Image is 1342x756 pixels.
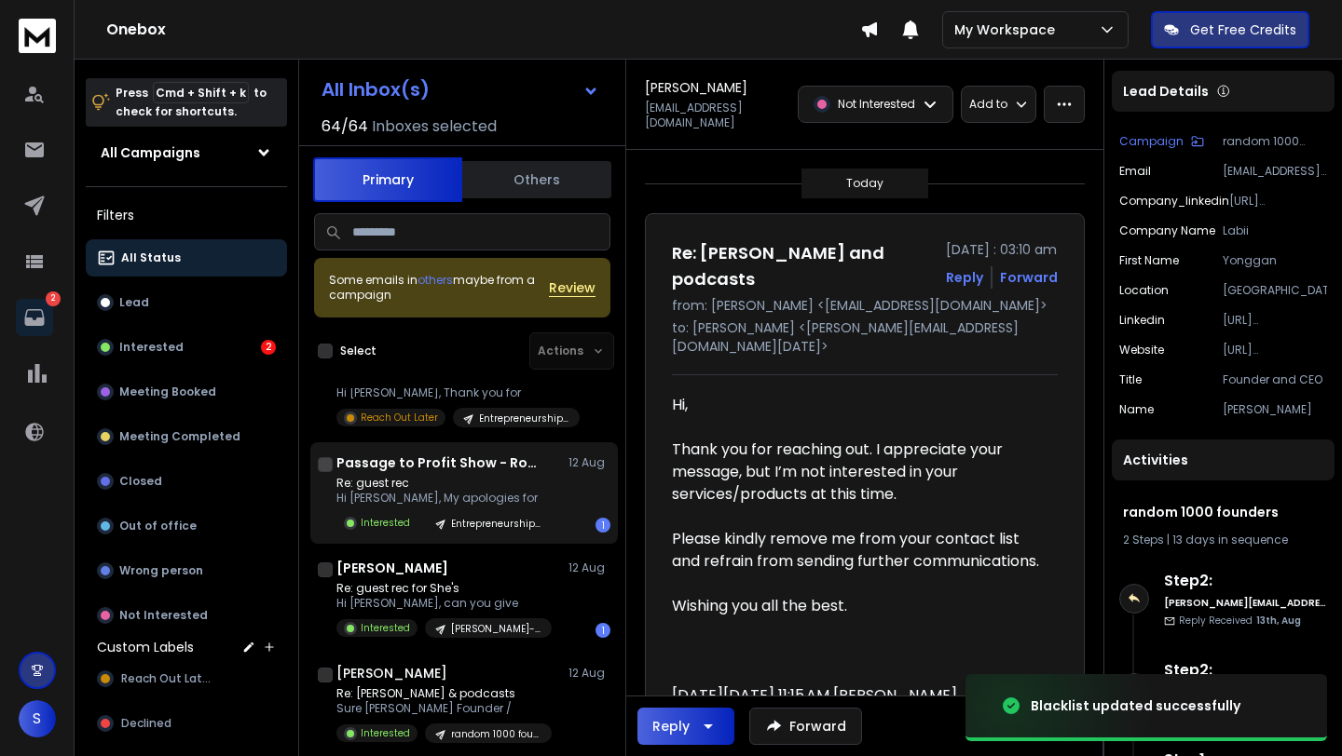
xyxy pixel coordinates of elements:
img: logo [19,19,56,53]
button: Reply [637,708,734,745]
p: [EMAIL_ADDRESS][DOMAIN_NAME] [645,101,787,130]
label: Select [340,344,377,358]
span: 64 / 64 [322,115,368,138]
p: Entrepreneurship Batch #19 [479,412,568,425]
h1: Re: [PERSON_NAME] and podcasts [672,240,935,292]
p: from: [PERSON_NAME] <[EMAIL_ADDRESS][DOMAIN_NAME]> [672,296,1058,315]
button: Declined [86,705,287,742]
button: S [19,700,56,737]
div: Blacklist updated successfully [1031,696,1240,715]
button: Get Free Credits [1151,11,1309,48]
button: Reach Out Later [86,660,287,697]
p: [PERSON_NAME] [1223,402,1327,417]
span: Reach Out Later [121,671,212,686]
p: Meeting Booked [119,385,216,399]
h1: All Campaigns [101,143,200,162]
button: Campaign [1119,134,1204,149]
p: Sure [PERSON_NAME] Founder / [336,701,552,716]
p: [GEOGRAPHIC_DATA] [1223,283,1327,298]
h1: random 1000 founders [1123,503,1323,521]
h3: Custom Labels [97,638,194,656]
p: [EMAIL_ADDRESS][DOMAIN_NAME] [1223,164,1327,179]
p: Lead Details [1123,82,1209,101]
p: 2 [46,291,61,306]
p: My Workspace [954,20,1062,39]
button: Others [462,159,611,200]
span: Review [549,278,596,297]
p: Closed [119,474,162,489]
p: [URL][DOMAIN_NAME] [1229,194,1327,209]
div: | [1123,533,1323,547]
span: 2 Steps [1123,532,1164,547]
p: title [1119,372,1142,387]
h1: [PERSON_NAME] [336,664,447,682]
p: Company Name [1119,223,1215,238]
button: All Inbox(s) [307,71,614,108]
button: Wrong person [86,552,287,589]
p: Labii [1223,223,1327,238]
p: Lead [119,295,149,310]
button: All Campaigns [86,134,287,171]
span: Cmd + Shift + k [153,82,249,103]
p: Interested [361,726,410,740]
p: Interested [361,516,410,530]
h6: [PERSON_NAME][EMAIL_ADDRESS][DOMAIN_NAME][DATE] [1164,596,1327,610]
div: Forward [1000,268,1058,287]
p: Campaign [1119,134,1184,149]
div: 1 [596,518,610,533]
p: Founder and CEO [1223,372,1327,387]
h1: [PERSON_NAME] [645,78,747,97]
p: Not Interested [838,97,915,112]
p: linkedin [1119,313,1165,328]
p: Meeting Completed [119,429,240,444]
button: Closed [86,463,287,500]
h1: Passage to Profit Show - Road to Entrepreneurship [336,453,541,472]
p: Re: [PERSON_NAME] & podcasts [336,686,552,701]
div: Hi, [672,394,1043,416]
button: Interested2 [86,329,287,366]
p: Not Interested [119,608,208,623]
button: Meeting Booked [86,373,287,411]
h1: All Inbox(s) [322,80,430,99]
h1: [PERSON_NAME] [336,559,448,577]
p: random 1000 founders [451,727,541,741]
p: 12 Aug [568,666,610,681]
h3: Inboxes selected [372,115,497,138]
h6: Step 2 : [1164,570,1327,592]
h3: Filters [86,202,287,228]
button: Out of office [86,507,287,545]
p: Reply Received [1179,614,1301,628]
p: First Name [1119,253,1179,268]
p: Email [1119,164,1151,179]
h1: Onebox [106,19,860,41]
p: Today [846,176,883,191]
p: Name [1119,402,1154,417]
p: random 1000 founders [1223,134,1327,149]
p: [URL][DOMAIN_NAME] [1223,313,1327,328]
button: All Status [86,239,287,277]
button: Primary [313,157,462,202]
p: website [1119,343,1164,358]
p: Hi [PERSON_NAME], can you give [336,596,552,611]
button: Forward [749,708,862,745]
p: Interested [361,621,410,635]
p: All Status [121,250,181,265]
p: Press to check for shortcuts. [116,84,267,121]
p: Hi [PERSON_NAME], My apologies for [336,491,552,506]
button: Lead [86,284,287,321]
p: to: [PERSON_NAME] <[PERSON_NAME][EMAIL_ADDRESS][DOMAIN_NAME][DATE]> [672,318,1058,356]
div: Activities [1112,439,1335,480]
p: Out of office [119,519,197,533]
p: [PERSON_NAME]- Batch #12 [451,622,541,636]
p: company_linkedin [1119,194,1229,209]
div: 2 [261,340,276,355]
p: [URL][DOMAIN_NAME] [1223,343,1327,358]
p: Entrepreneurship #17 (b) [451,517,541,531]
p: Re: guest rec [336,476,552,491]
span: 13th, Aug [1256,614,1301,628]
a: 2 [16,299,53,336]
p: Re: guest rec for She's [336,581,552,596]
